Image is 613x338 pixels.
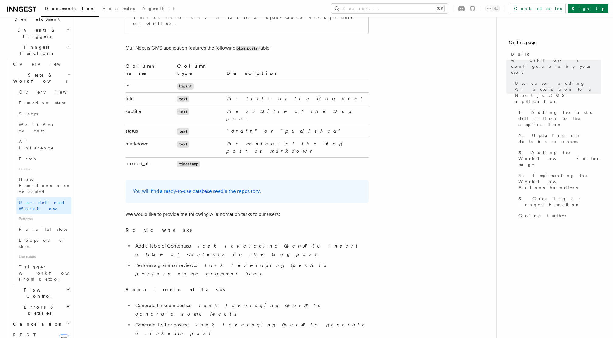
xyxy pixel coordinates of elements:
span: 1. Adding the tasks definition to the application [518,109,601,128]
span: Cancellation [11,321,63,327]
th: Column name [126,62,175,80]
a: How Functions are executed [16,174,71,197]
span: Events & Triggers [5,27,66,39]
button: Inngest Functions [5,42,71,59]
span: Patterns [16,214,71,224]
li: Generate Twitter posts: [133,321,369,338]
span: 2. Updating our database schema [518,132,601,145]
span: Steps & Workflows [11,72,68,84]
a: Use case: adding AI automation to a Next.js CMS application [512,78,601,107]
li: Generate LinkedIn posts: [133,301,369,318]
p: We would like to provide the following AI automation tasks to our users: [126,210,369,219]
span: Examples [102,6,135,11]
a: 2. Updating our database schema [516,130,601,147]
span: Sleeps [19,111,38,116]
td: id [126,80,175,92]
p: This use case is available a open-source Next.js demo on GitHub. [133,14,361,26]
span: Overview [13,62,76,67]
a: Examples [99,2,139,16]
button: Toggle dark mode [485,5,500,12]
span: Function steps [19,101,66,105]
td: markdown [126,138,175,157]
th: Description [224,62,369,80]
a: 1. Adding the tasks definition to the application [516,107,601,130]
button: Errors & Retries [11,302,71,319]
a: AgentKit [139,2,178,16]
li: Perform a grammar review: [133,261,369,278]
strong: Social content tasks [126,287,226,292]
em: The subtitle of the blog post [226,108,353,121]
span: Loops over steps [19,238,65,249]
a: 4. Implementing the Workflow Actions handlers [516,170,601,193]
a: Parallel steps [16,224,71,235]
button: Search...⌘K [331,4,448,13]
td: subtitle [126,105,175,125]
a: Sleeps [16,108,71,119]
td: status [126,125,175,138]
span: 3. Adding the Workflow Editor page [518,149,601,168]
button: Steps & Workflows [11,70,71,87]
span: 4. Implementing the Workflow Actions handlers [518,172,601,191]
h4: On this page [509,39,601,49]
th: Column type [175,62,224,80]
strong: Review tasks [126,227,193,233]
a: 3. Adding the Workflow Editor page [516,147,601,170]
span: Flow Control [11,287,66,299]
code: timestamp [177,161,200,167]
a: Wait for events [16,119,71,136]
a: Overview [11,59,71,70]
span: Wait for events [19,122,55,133]
code: bigint [177,83,194,90]
span: Use cases [16,252,71,261]
span: Documentation [45,6,95,11]
em: The title of the blog post [226,96,365,101]
code: blog_posts [236,46,259,51]
em: The content of the blog post as markdown [226,141,344,154]
code: text [177,141,189,148]
span: Guides [16,164,71,174]
button: Events & Triggers [5,25,71,42]
code: text [177,108,189,115]
a: 5. Creating an Inngest Function [516,193,601,210]
td: created_at [126,157,175,170]
span: User-defined Workflows [19,200,74,211]
em: a task leveraging OpenAI to perform some grammar fixes [135,262,330,277]
em: a task leveraging OpenAI to generate a LinkedIn post [135,322,368,336]
span: Going further [518,213,568,219]
code: text [177,96,189,102]
span: Fetch [19,156,36,161]
span: Build workflows configurable by your users [511,51,601,75]
p: Our Next.js CMS application features the following table: [126,44,369,53]
a: AI Inference [16,136,71,153]
span: Inngest Functions [5,44,66,56]
td: title [126,92,175,105]
a: Trigger workflows from Retool [16,261,71,285]
a: Build workflows configurable by your users [509,49,601,78]
code: text [177,128,189,135]
span: Parallel steps [19,227,67,232]
span: Errors & Retries [11,304,66,316]
span: How Functions are executed [19,177,70,194]
span: Use case: adding AI automation to a Next.js CMS application [515,80,601,104]
span: 5. Creating an Inngest Function [518,196,601,208]
a: User-defined Workflows [16,197,71,214]
a: Documentation [41,2,99,17]
a: Overview [16,87,71,97]
a: Sign Up [568,4,608,13]
a: Loops over steps [16,235,71,252]
a: Going further [516,210,601,221]
em: "draft" or "published" [226,128,343,134]
a: Fetch [16,153,71,164]
button: Flow Control [11,285,71,302]
span: Overview [19,90,81,94]
span: AI Inference [19,139,54,150]
span: Trigger workflows from Retool [19,265,86,282]
li: Add a Table of Contents: [133,242,369,259]
button: Cancellation [11,319,71,329]
span: AgentKit [142,6,174,11]
div: Steps & Workflows [11,87,71,285]
a: Contact sales [510,4,566,13]
p: You will find a ready-to-use database seed . [133,187,361,196]
a: in the repository [223,188,260,194]
em: a task leveraging OpenAI to insert a Table of Contents in the blog post [135,243,360,257]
